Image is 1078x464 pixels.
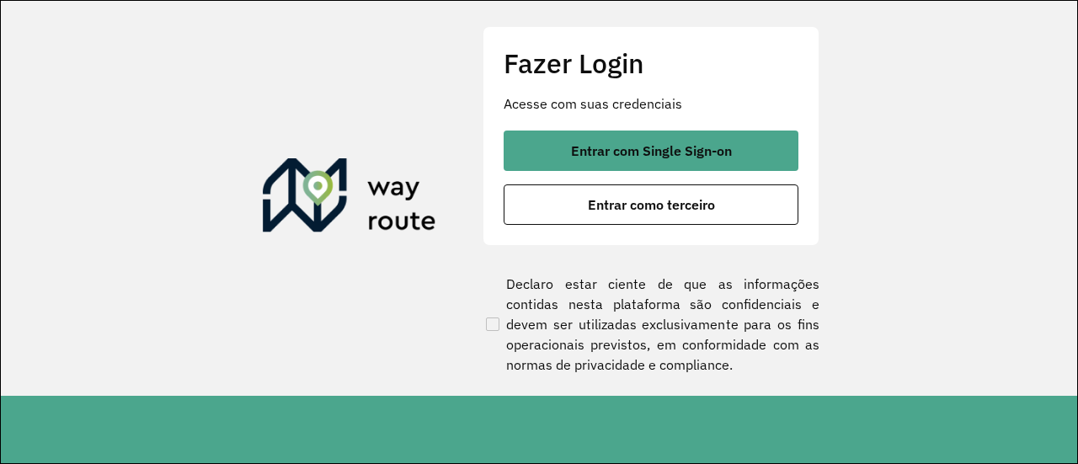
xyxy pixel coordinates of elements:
span: Entrar como terceiro [588,198,715,211]
h2: Fazer Login [504,47,798,79]
span: Entrar com Single Sign-on [571,144,732,157]
label: Declaro estar ciente de que as informações contidas nesta plataforma são confidenciais e devem se... [483,274,819,375]
img: Roteirizador AmbevTech [263,158,436,239]
button: button [504,131,798,171]
button: button [504,184,798,225]
p: Acesse com suas credenciais [504,93,798,114]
